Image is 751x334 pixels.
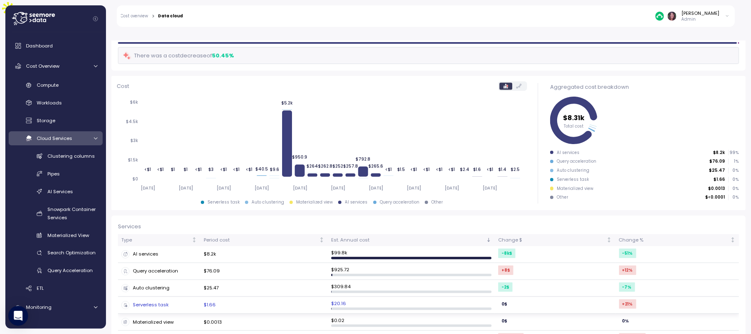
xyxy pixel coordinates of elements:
[495,234,616,246] th: Change $Not sorted
[397,167,405,172] tspan: $1.5
[713,150,725,156] p: $8.2k
[47,249,96,256] span: Search Optimization
[9,246,103,260] a: Search Optimization
[498,282,513,292] div: -2 $
[332,163,343,169] tspan: $252
[200,314,328,331] td: $0.0013
[445,185,459,191] tspan: [DATE]
[557,159,596,164] div: Query acceleration
[436,167,443,172] tspan: <$1
[511,167,520,172] tspan: $2.5
[619,249,636,258] div: -51 %
[557,150,579,156] div: AI services
[318,163,332,169] tspan: $262.8
[619,299,636,309] div: +21 %
[126,119,138,124] tspan: $4.5k
[90,16,101,22] button: Collapse navigation
[26,63,59,69] span: Cost Overview
[306,163,318,169] tspan: $264
[407,185,421,191] tspan: [DATE]
[270,167,279,172] tspan: $9.6
[708,186,725,192] p: $0.0013
[729,150,739,156] p: 99 %
[498,265,513,275] div: +8 $
[9,299,103,316] a: Monitoring
[557,186,593,192] div: Materialized view
[9,114,103,128] a: Storage
[208,167,214,172] tspan: $3
[9,78,103,92] a: Compute
[9,185,103,198] a: AI Services
[498,167,506,172] tspan: $1.4
[619,282,635,292] div: -7 %
[37,99,62,106] span: Workloads
[460,167,469,172] tspan: $2.4
[619,237,729,244] div: Change %
[132,177,138,182] tspan: $0
[423,167,430,172] tspan: <$1
[557,177,589,182] div: Serverless task
[682,17,720,22] p: Admin
[179,185,193,191] tspan: [DATE]
[128,157,138,163] tspan: $1.5k
[121,250,197,258] div: AI services
[557,194,568,200] div: Other
[328,280,495,297] td: $ 309.84
[130,100,138,105] tspan: $6k
[730,237,736,243] div: Not sorted
[47,188,73,195] span: AI Services
[9,320,103,333] a: Budget
[254,185,269,191] tspan: [DATE]
[668,12,676,20] img: ACg8ocLDuIZlR5f2kIgtapDwVC7yp445s3OgbrQTIAV7qYj8P05r5pI=s96-c
[141,185,155,191] tspan: [DATE]
[705,194,725,200] p: $<0.0001
[9,149,103,163] a: Clustering columns
[130,138,138,144] tspan: $3k
[319,237,325,243] div: Not sorted
[122,51,234,60] div: There was a cost decrease of
[410,167,417,172] tspan: <$1
[281,100,293,106] tspan: $5.2k
[37,117,55,124] span: Storage
[292,155,307,160] tspan: $950.9
[207,199,240,205] div: Serverless task
[171,167,175,172] tspan: $1
[200,246,328,263] td: $8.2k
[26,304,52,310] span: Monitoring
[121,301,197,309] div: Serverless task
[328,314,495,331] td: $ 0.02
[369,185,383,191] tspan: [DATE]
[9,38,103,54] a: Dashboard
[121,14,148,18] a: Cost overview
[9,58,103,74] a: Cost Overview
[709,168,725,173] p: $25.47
[157,167,164,172] tspan: <$1
[191,237,197,243] div: Not sorted
[47,171,60,177] span: Pipes
[729,186,739,192] p: 0 %
[328,246,495,263] td: $ 99.8k
[217,185,231,191] tspan: [DATE]
[483,185,497,191] tspan: [DATE]
[729,168,739,173] p: 0 %
[200,297,328,314] td: $1.66
[619,316,633,326] div: 0 %
[144,167,151,172] tspan: <$1
[9,131,103,145] a: Cloud Services
[557,168,589,173] div: Auto clustering
[220,167,227,172] tspan: <$1
[200,234,328,246] th: Period costNot sorted
[328,297,495,314] td: $ 20.16
[498,237,605,244] div: Change $
[118,223,739,231] div: Services
[9,264,103,277] a: Query Acceleration
[121,237,190,244] div: Type
[8,306,28,326] div: Open Intercom Messenger
[355,157,370,162] tspan: $792.8
[47,267,93,274] span: Query Acceleration
[682,10,720,17] div: [PERSON_NAME]
[121,267,197,275] div: Query acceleration
[448,167,455,172] tspan: <$1
[158,14,183,18] div: Data cloud
[498,249,516,258] div: -8k $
